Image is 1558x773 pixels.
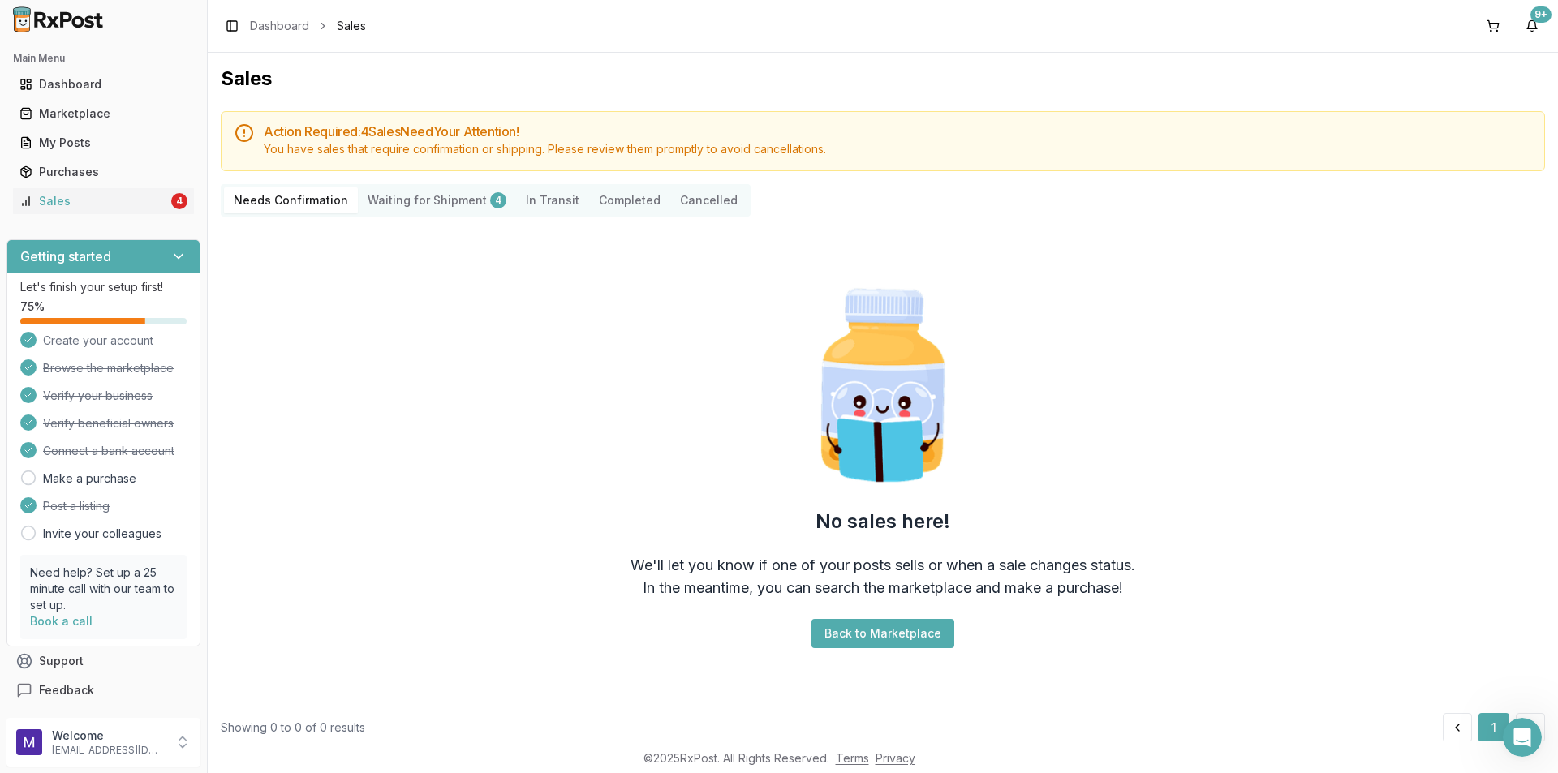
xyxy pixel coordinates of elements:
button: Feedback [6,676,200,705]
span: Browse the marketplace [43,360,174,376]
a: Marketplace [13,99,194,128]
p: Let's finish your setup first! [20,279,187,295]
span: Connect a bank account [43,443,174,459]
button: 1 [1478,713,1509,742]
button: Marketplace [6,101,200,127]
p: [EMAIL_ADDRESS][DOMAIN_NAME] [52,744,165,757]
nav: breadcrumb [250,18,366,34]
a: Privacy [876,751,915,765]
span: Verify your business [43,388,153,404]
button: 9+ [1519,13,1545,39]
span: 75 % [20,298,45,315]
button: Sales4 [6,188,200,214]
div: We'll let you know if one of your posts sells or when a sale changes status. [631,554,1135,577]
img: User avatar [16,729,42,755]
div: Marketplace [19,105,187,122]
iframe: Intercom live chat [1503,718,1542,757]
a: Invite your colleagues [43,526,161,542]
button: Dashboard [6,71,200,97]
h3: Getting started [20,247,111,266]
img: Smart Pill Bottle [779,281,987,489]
div: Showing 0 to 0 of 0 results [221,719,365,736]
button: In Transit [516,187,589,213]
button: Needs Confirmation [224,187,358,213]
div: 4 [490,192,506,208]
a: My Posts [13,128,194,157]
p: Need help? Set up a 25 minute call with our team to set up. [30,565,177,613]
button: My Posts [6,130,200,156]
div: You have sales that require confirmation or shipping. Please review them promptly to avoid cancel... [264,141,1531,157]
span: Verify beneficial owners [43,415,174,432]
span: Feedback [39,682,94,698]
div: In the meantime, you can search the marketplace and make a purchase! [643,577,1123,599]
div: 9+ [1530,6,1552,23]
div: My Posts [19,135,187,151]
h5: Action Required: 4 Sale s Need Your Attention! [264,125,1531,138]
button: Completed [589,187,670,213]
span: Create your account [43,333,153,349]
a: Book a call [30,614,93,628]
div: 4 [171,193,187,209]
span: Sales [337,18,366,34]
div: Purchases [19,164,187,180]
p: Welcome [52,728,165,744]
button: Waiting for Shipment [358,187,516,213]
a: Dashboard [250,18,309,34]
div: Dashboard [19,76,187,92]
button: Back to Marketplace [811,619,954,648]
img: RxPost Logo [6,6,110,32]
a: Terms [836,751,869,765]
h2: Main Menu [13,52,194,65]
button: Support [6,646,200,676]
a: Purchases [13,157,194,187]
button: Cancelled [670,187,747,213]
h1: Sales [221,66,1545,92]
button: Purchases [6,159,200,185]
h2: No sales here! [816,509,950,535]
span: Post a listing [43,498,110,514]
a: Dashboard [13,70,194,99]
a: Sales4 [13,187,194,216]
div: Sales [19,193,168,209]
a: Make a purchase [43,470,136,487]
